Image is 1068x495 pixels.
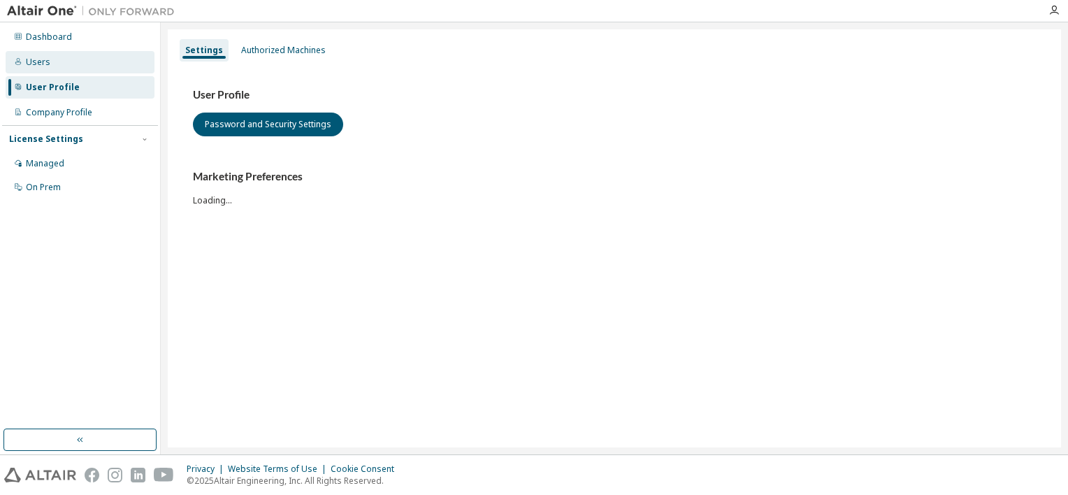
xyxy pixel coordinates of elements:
[193,88,1036,102] h3: User Profile
[26,31,72,43] div: Dashboard
[4,468,76,482] img: altair_logo.svg
[26,158,64,169] div: Managed
[193,170,1036,184] h3: Marketing Preferences
[85,468,99,482] img: facebook.svg
[154,468,174,482] img: youtube.svg
[26,107,92,118] div: Company Profile
[26,57,50,68] div: Users
[108,468,122,482] img: instagram.svg
[187,475,403,487] p: © 2025 Altair Engineering, Inc. All Rights Reserved.
[228,464,331,475] div: Website Terms of Use
[131,468,145,482] img: linkedin.svg
[7,4,182,18] img: Altair One
[193,170,1036,206] div: Loading...
[193,113,343,136] button: Password and Security Settings
[187,464,228,475] div: Privacy
[241,45,326,56] div: Authorized Machines
[26,82,80,93] div: User Profile
[185,45,223,56] div: Settings
[26,182,61,193] div: On Prem
[331,464,403,475] div: Cookie Consent
[9,134,83,145] div: License Settings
